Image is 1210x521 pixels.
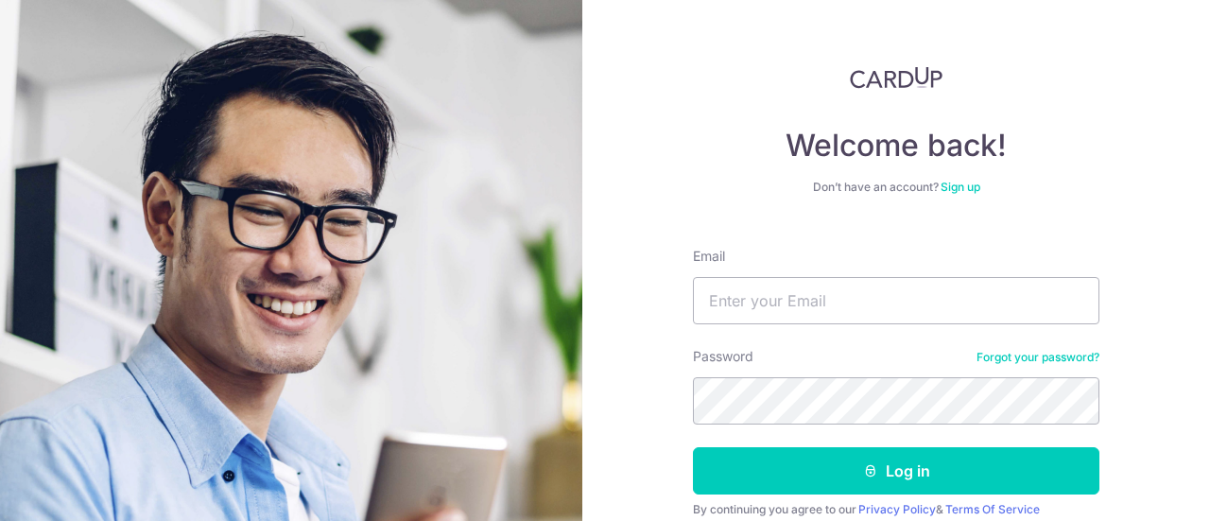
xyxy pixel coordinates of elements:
[850,66,942,89] img: CardUp Logo
[941,180,980,194] a: Sign up
[693,127,1099,165] h4: Welcome back!
[693,347,753,366] label: Password
[693,502,1099,517] div: By continuing you agree to our &
[693,277,1099,324] input: Enter your Email
[693,247,725,266] label: Email
[693,180,1099,195] div: Don’t have an account?
[977,350,1099,365] a: Forgot your password?
[858,502,936,516] a: Privacy Policy
[693,447,1099,495] button: Log in
[945,502,1040,516] a: Terms Of Service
